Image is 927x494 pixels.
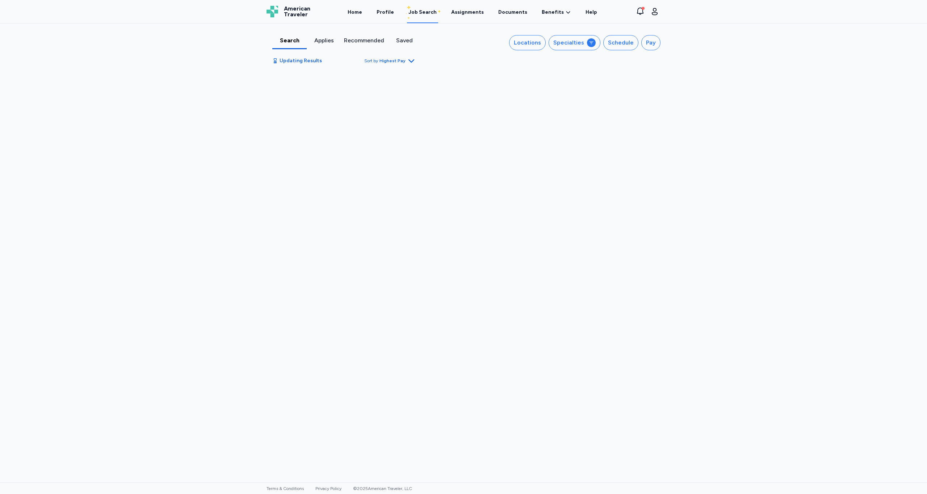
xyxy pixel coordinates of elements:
[379,58,406,64] span: Highest Pay
[407,1,438,23] a: Job Search
[364,56,416,65] button: Sort byHighest Pay
[553,38,584,47] div: Specialties
[514,38,541,47] div: Locations
[315,486,341,491] a: Privacy Policy
[641,35,660,50] button: Pay
[280,57,322,64] span: Updating Results
[344,36,384,45] div: Recommended
[267,486,304,491] a: Terms & Conditions
[603,35,638,50] button: Schedule
[267,6,278,17] img: Logo
[646,38,656,47] div: Pay
[390,36,419,45] div: Saved
[509,35,546,50] button: Locations
[542,9,564,16] span: Benefits
[408,9,437,16] div: Job Search
[364,58,378,64] span: Sort by
[549,35,600,50] button: Specialties
[542,9,571,16] a: Benefits
[284,6,310,17] span: American Traveler
[353,486,412,491] span: © 2025 American Traveler, LLC
[310,36,338,45] div: Applies
[608,38,634,47] div: Schedule
[275,36,304,45] div: Search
